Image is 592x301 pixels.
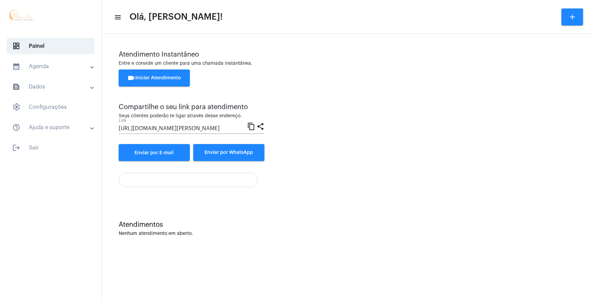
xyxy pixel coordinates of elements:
[119,114,264,119] div: Seus clientes poderão te ligar através desse endereço.
[119,61,575,66] div: Entre e convide um cliente para uma chamada instantânea.
[12,83,20,91] mat-icon: sidenav icon
[12,42,20,50] span: sidenav icon
[119,144,190,161] a: Enviar por E-mail
[256,122,264,130] mat-icon: share
[12,62,91,71] mat-panel-title: Agenda
[4,79,101,95] mat-expansion-panel-header: sidenav iconDados
[12,83,91,91] mat-panel-title: Dados
[12,123,20,132] mat-icon: sidenav icon
[7,140,95,156] span: Sair
[135,150,174,155] span: Enviar por E-mail
[127,74,136,82] mat-icon: videocam
[205,150,253,155] span: Enviar por WhatsApp
[119,51,575,58] div: Atendimento Instantâneo
[7,99,95,115] span: Configurações
[7,38,95,54] span: Painel
[12,123,91,132] mat-panel-title: Ajuda e suporte
[4,119,101,136] mat-expansion-panel-header: sidenav iconAjuda e suporte
[127,76,181,80] span: Iniciar Atendimento
[12,62,20,71] mat-icon: sidenav icon
[119,103,264,111] div: Compartilhe o seu link para atendimento
[119,221,575,228] div: Atendimentos
[4,58,101,75] mat-expansion-panel-header: sidenav iconAgenda
[568,13,576,21] mat-icon: add
[12,103,20,111] span: sidenav icon
[193,144,264,161] button: Enviar por WhatsApp
[5,3,37,31] img: a308c1d8-3e78-dbfd-0328-a53a29ea7b64.jpg
[119,69,190,86] button: Iniciar Atendimento
[247,122,255,130] mat-icon: content_copy
[130,12,223,22] span: Olá, [PERSON_NAME]!
[12,144,20,152] mat-icon: sidenav icon
[114,13,121,21] mat-icon: sidenav icon
[119,231,575,236] div: Nenhum atendimento em aberto.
